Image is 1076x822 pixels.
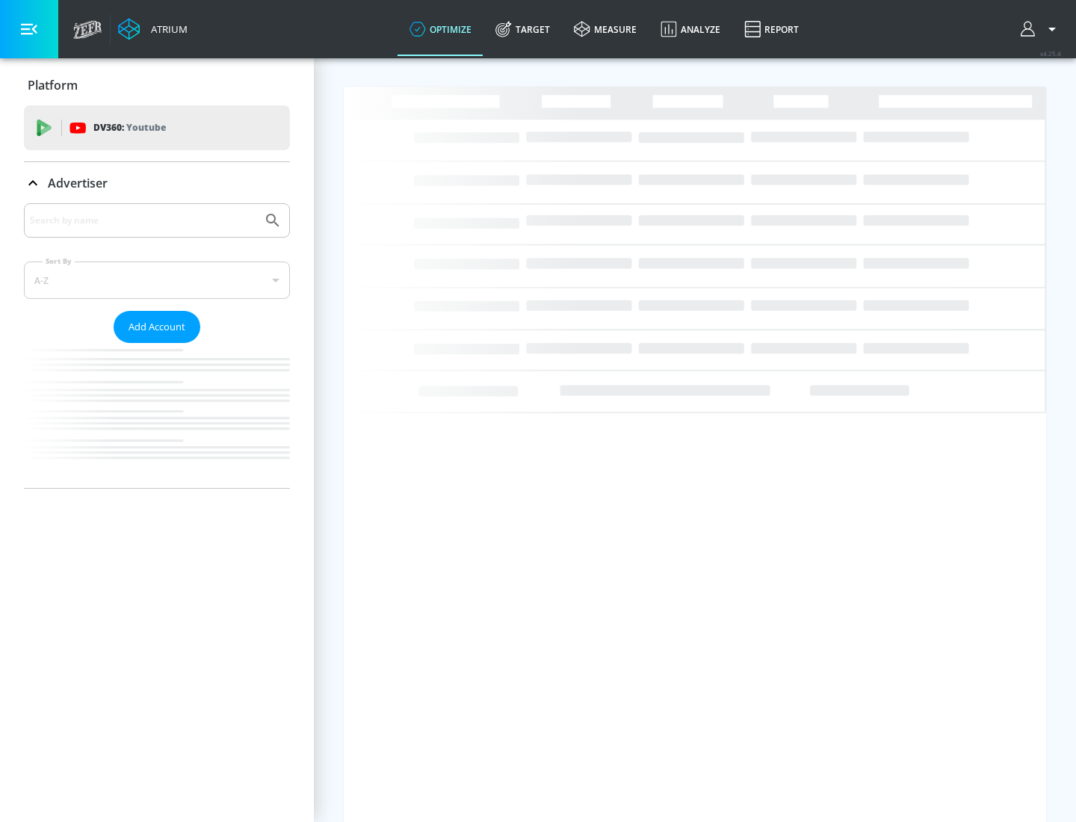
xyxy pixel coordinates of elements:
[129,318,185,336] span: Add Account
[114,311,200,343] button: Add Account
[732,2,811,56] a: Report
[24,64,290,106] div: Platform
[24,343,290,488] nav: list of Advertiser
[24,162,290,204] div: Advertiser
[1040,49,1061,58] span: v 4.25.4
[398,2,483,56] a: optimize
[48,175,108,191] p: Advertiser
[43,256,75,266] label: Sort By
[483,2,562,56] a: Target
[30,211,256,230] input: Search by name
[93,120,166,136] p: DV360:
[24,203,290,488] div: Advertiser
[24,105,290,150] div: DV360: Youtube
[118,18,188,40] a: Atrium
[126,120,166,135] p: Youtube
[649,2,732,56] a: Analyze
[24,262,290,299] div: A-Z
[28,77,78,93] p: Platform
[145,22,188,36] div: Atrium
[562,2,649,56] a: measure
